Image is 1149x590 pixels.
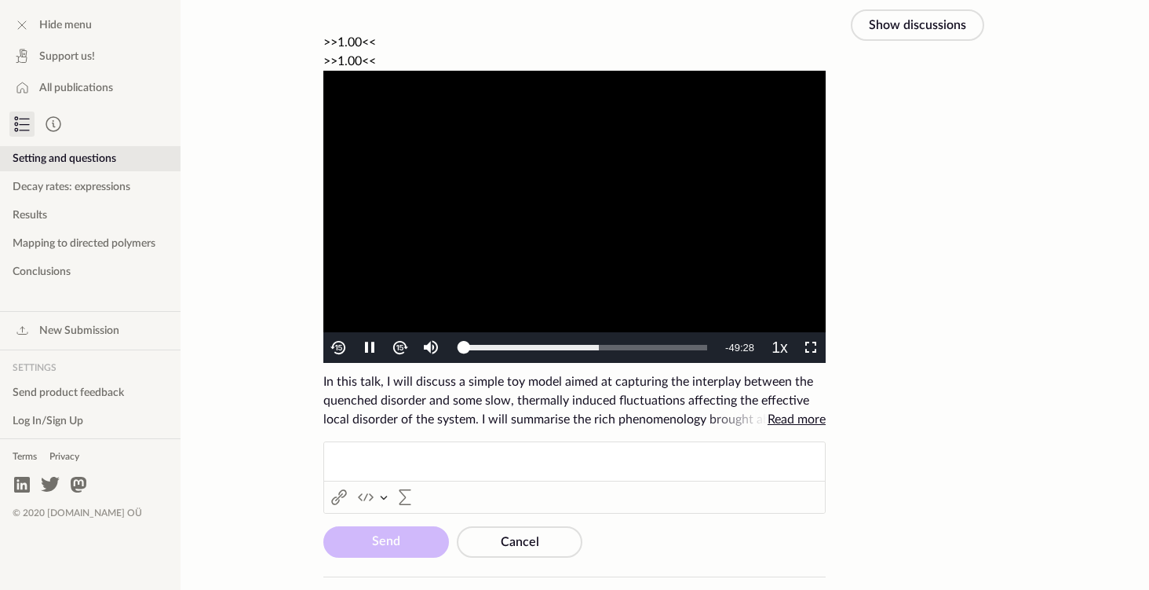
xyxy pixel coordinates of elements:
button: Mute [415,332,446,363]
a: Privacy [43,444,86,469]
button: >> [323,33,337,52]
span: 49:28 [728,342,754,354]
button: << [362,33,376,52]
span: Read more [768,413,826,426]
img: back [330,339,348,357]
button: Fullscreen [795,332,826,363]
span: Support us! [39,49,95,64]
button: Show discussions [851,9,984,41]
div: Video Player [323,71,826,363]
span: - [725,342,728,354]
button: 1.00 [337,33,362,52]
button: << [362,52,376,71]
span: In this talk, I will discuss a simple toy model aimed at capturing the interplay between the quen... [323,372,826,429]
button: Send [323,526,449,558]
button: >> [323,52,337,71]
button: Pause [354,332,385,363]
button: Cancel [457,526,582,558]
span: All publications [39,80,113,96]
button: Playback Rate [764,332,795,363]
div: Progress Bar [464,345,707,350]
span: Hide menu [39,17,92,33]
span: Send [372,535,400,548]
button: 1.00 [337,52,362,71]
img: forth [391,339,409,357]
span: Cancel [501,536,539,548]
a: Terms [6,444,43,469]
span: Show discussions [869,19,966,31]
